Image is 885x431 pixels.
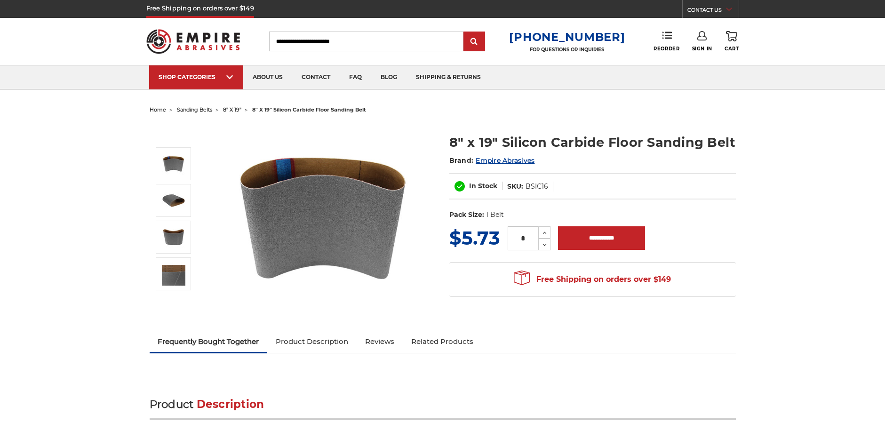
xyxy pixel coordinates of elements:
[159,73,234,80] div: SHOP CATEGORIES
[486,210,504,220] dd: 1 Belt
[150,398,194,411] span: Product
[357,331,403,352] a: Reviews
[469,182,497,190] span: In Stock
[223,106,241,113] a: 8" x 19"
[371,65,407,89] a: blog
[514,270,671,289] span: Free Shipping on orders over $149
[449,210,484,220] dt: Pack Size:
[162,152,185,176] img: 7-7-8" x 29-1-2 " Silicon Carbide belt for aggressive sanding on concrete and hardwood floors as ...
[197,398,264,411] span: Description
[725,46,739,52] span: Cart
[340,65,371,89] a: faq
[449,133,736,152] h1: 8" x 19" Silicon Carbide Floor Sanding Belt
[476,156,534,165] a: Empire Abrasives
[509,30,625,44] a: [PHONE_NUMBER]
[509,47,625,53] p: FOR QUESTIONS OR INQUIRIES
[292,65,340,89] a: contact
[146,23,240,60] img: Empire Abrasives
[162,262,185,286] img: Silicon Carbide 7-7-8-inch by 29-1-2 -inch belt for floor sanding, compatible with Clarke EZ-7-7-...
[162,225,185,249] img: Silicon Carbide 7-7-8" x 29-1-2 " sanding belt designed for hardwood and concrete floor sanding, ...
[687,5,739,18] a: CONTACT US
[230,123,418,311] img: 7-7-8" x 29-1-2 " Silicon Carbide belt for aggressive sanding on concrete and hardwood floors as ...
[526,182,548,192] dd: BSIC16
[252,106,366,113] span: 8" x 19" silicon carbide floor sanding belt
[692,46,712,52] span: Sign In
[654,31,679,51] a: Reorder
[267,331,357,352] a: Product Description
[162,189,185,212] img: 7-7-8" x 29-1-2 " Silicon Carbide belt for floor sanding, compatible with Clarke EZ-7-7-8 sanders...
[150,331,268,352] a: Frequently Bought Together
[243,65,292,89] a: about us
[150,106,166,113] a: home
[449,156,474,165] span: Brand:
[725,31,739,52] a: Cart
[449,226,500,249] span: $5.73
[177,106,212,113] a: sanding belts
[403,331,482,352] a: Related Products
[507,182,523,192] dt: SKU:
[407,65,490,89] a: shipping & returns
[654,46,679,52] span: Reorder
